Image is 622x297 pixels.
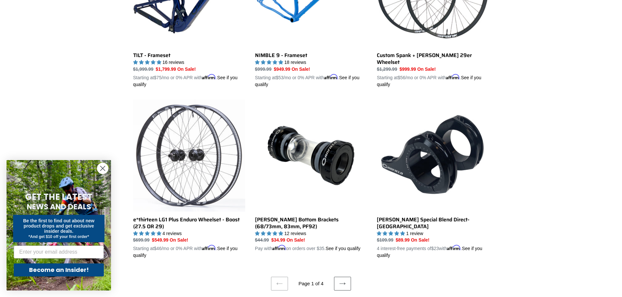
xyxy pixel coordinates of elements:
span: *And get $10 off your first order* [28,234,89,239]
span: Be the first to find out about new product drops and get exclusive insider deals. [23,218,95,234]
input: Enter your email address [14,245,104,259]
button: Become an Insider! [14,263,104,276]
span: GET THE LATEST [25,191,92,203]
li: Page 1 of 4 [290,280,333,288]
span: NEWS AND DEALS [27,201,91,212]
button: Close dialog [97,163,108,174]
